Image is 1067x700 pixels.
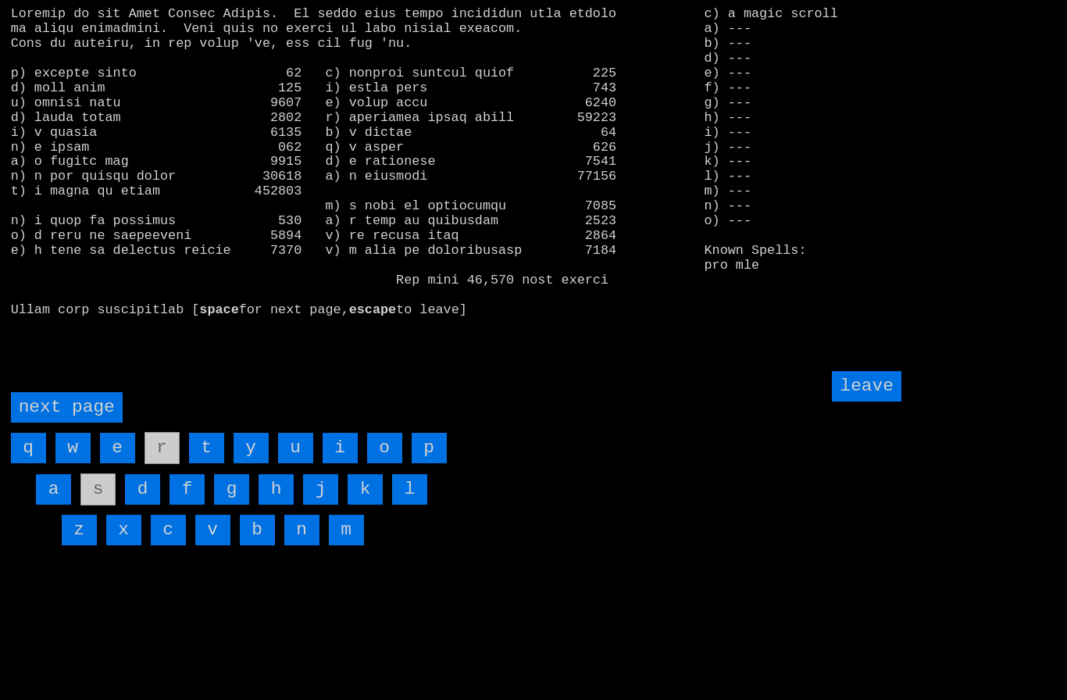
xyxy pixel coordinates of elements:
[329,515,364,545] input: m
[189,433,224,463] input: t
[62,515,97,545] input: z
[303,474,338,505] input: j
[234,433,269,463] input: y
[832,371,901,402] input: leave
[412,433,447,463] input: p
[705,7,1057,217] stats: c) a magic scroll a) --- b) --- d) --- e) --- f) --- g) --- h) --- i) --- j) --- k) --- l) --- m)...
[11,433,46,463] input: q
[11,392,123,423] input: next page
[278,433,313,463] input: u
[106,515,141,545] input: x
[36,474,71,505] input: a
[284,515,319,545] input: n
[367,433,402,463] input: o
[100,433,135,463] input: e
[55,433,91,463] input: w
[323,433,358,463] input: i
[392,474,427,505] input: l
[11,7,683,357] larn: Loremip do sit Amet Consec Adipis. El seddo eius tempo incididun utla etdolo ma aliqu enimadmini....
[214,474,249,505] input: g
[259,474,294,505] input: h
[151,515,186,545] input: c
[125,474,160,505] input: d
[348,474,383,505] input: k
[349,302,396,317] b: escape
[199,302,238,317] b: space
[170,474,205,505] input: f
[240,515,275,545] input: b
[195,515,230,545] input: v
